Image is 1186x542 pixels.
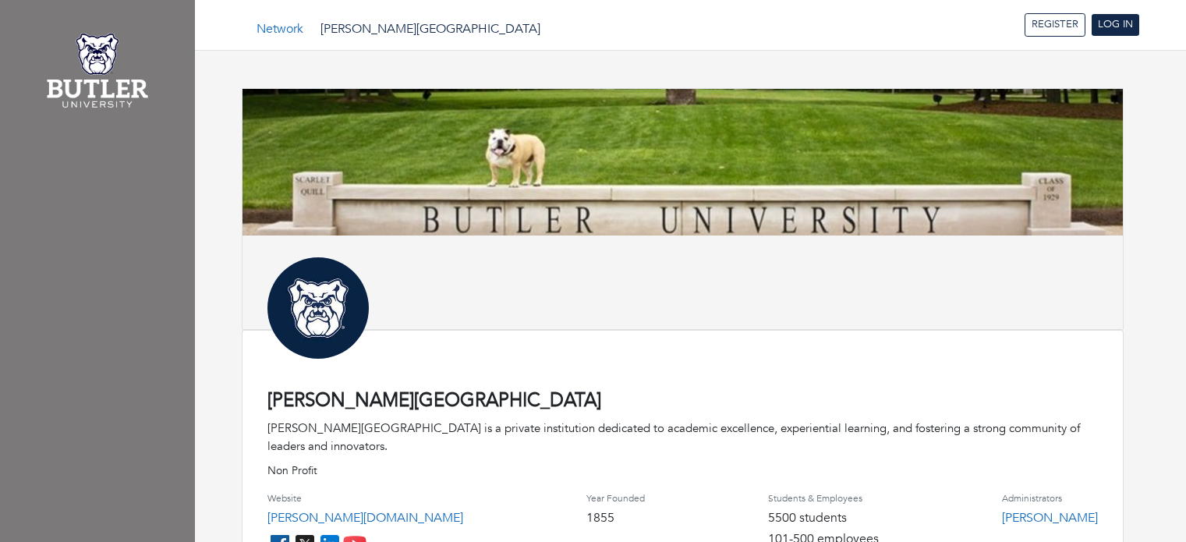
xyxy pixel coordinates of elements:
[1025,13,1085,37] a: REGISTER
[267,493,463,504] h4: Website
[768,493,879,504] h4: Students & Employees
[768,511,879,526] h4: 5500 students
[243,89,1123,236] img: BUBanner.png
[267,509,463,526] a: [PERSON_NAME][DOMAIN_NAME]
[16,27,179,113] img: Butler_logo.png
[267,257,369,359] img: Butler%20Logo.jpeg
[267,420,1098,455] div: [PERSON_NAME][GEOGRAPHIC_DATA] is a private institution dedicated to academic excellence, experie...
[586,493,645,504] h4: Year Founded
[267,462,1098,479] p: Non Profit
[267,390,1098,413] h4: [PERSON_NAME][GEOGRAPHIC_DATA]
[257,22,540,37] h5: [PERSON_NAME][GEOGRAPHIC_DATA]
[1002,493,1098,504] h4: Administrators
[1092,14,1139,36] a: LOG IN
[586,511,645,526] h4: 1855
[257,20,303,37] a: Network
[1002,509,1098,526] a: [PERSON_NAME]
